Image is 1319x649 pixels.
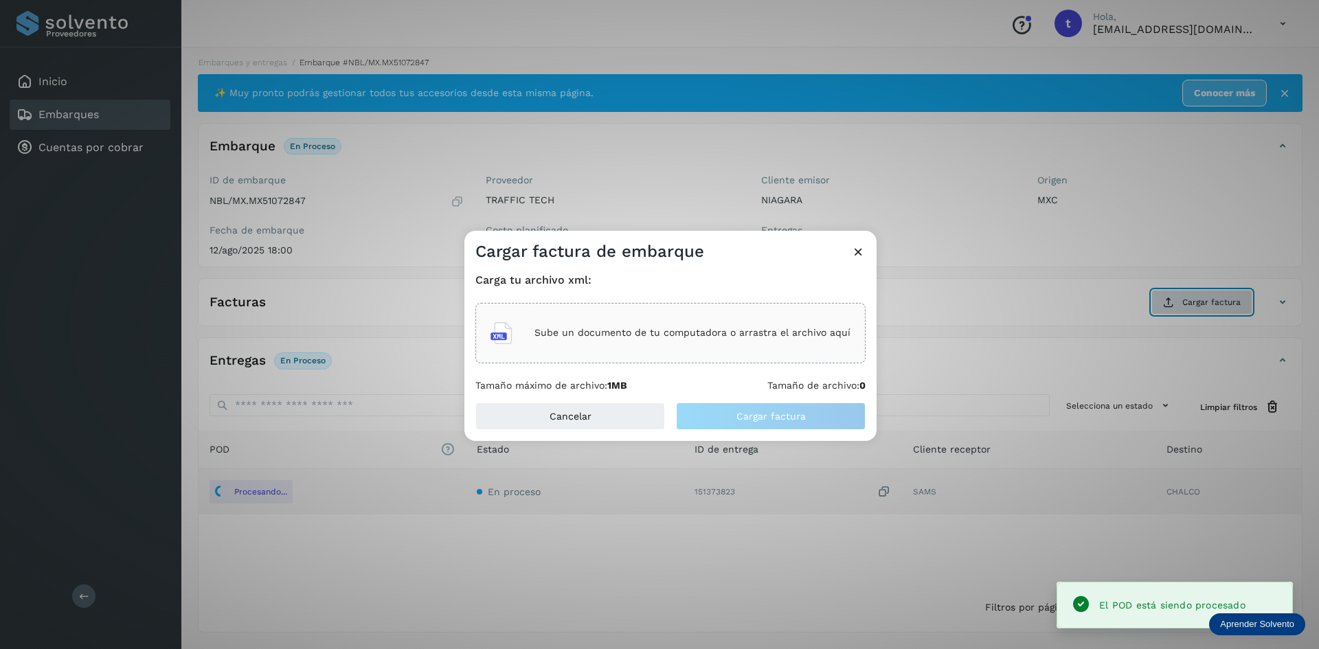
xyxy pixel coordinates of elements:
div: Aprender Solvento [1209,613,1305,635]
button: Cargar factura [676,402,866,430]
span: Cancelar [550,411,591,421]
span: Cargar factura [736,411,806,421]
button: Cancelar [475,402,665,430]
h4: Carga tu archivo xml: [475,273,866,286]
p: Tamaño de archivo: [767,380,866,391]
h3: Cargar factura de embarque [475,242,704,262]
span: El POD está siendo procesado [1099,600,1245,611]
p: Tamaño máximo de archivo: [475,380,627,391]
p: Sube un documento de tu computadora o arrastra el archivo aquí [534,327,850,339]
p: Aprender Solvento [1220,619,1294,630]
b: 0 [859,380,866,391]
b: 1MB [607,380,627,391]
